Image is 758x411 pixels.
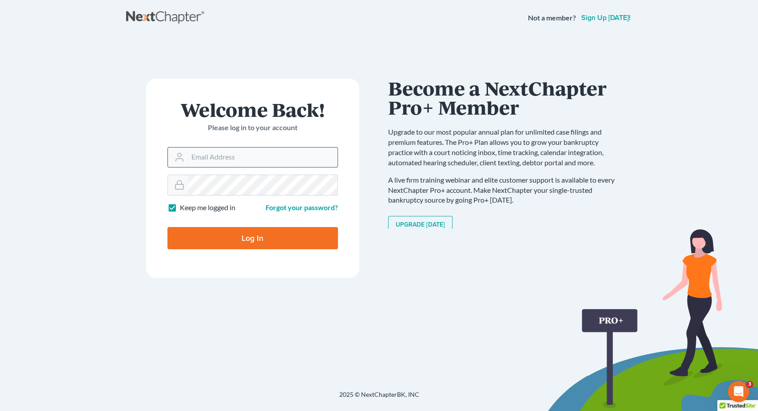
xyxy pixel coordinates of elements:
[579,14,632,21] a: Sign up [DATE]!
[126,390,632,406] div: 2025 © NextChapterBK, INC
[388,127,623,168] p: Upgrade to our most popular annual plan for unlimited case filings and premium features. The Pro+...
[167,227,338,249] input: Log In
[728,381,749,402] iframe: Intercom live chat
[266,203,338,211] a: Forgot your password?
[167,123,338,133] p: Please log in to your account
[167,100,338,119] h1: Welcome Back!
[388,216,452,234] a: Upgrade [DATE]
[388,79,623,116] h1: Become a NextChapter Pro+ Member
[188,148,337,167] input: Email Address
[388,175,623,206] p: A live firm training webinar and elite customer support is available to every NextChapter Pro+ ac...
[746,381,753,388] span: 3
[528,13,576,23] strong: Not a member?
[180,203,235,213] label: Keep me logged in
